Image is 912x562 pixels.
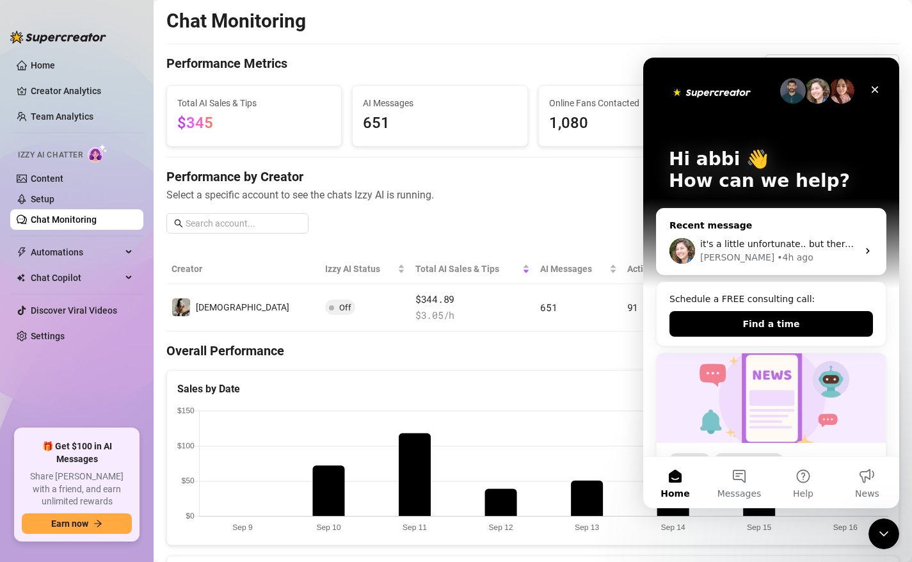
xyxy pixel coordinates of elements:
input: Search account... [186,216,301,230]
h4: Performance Metrics [166,54,287,75]
button: Help [128,399,192,451]
span: Earn now [51,518,88,529]
button: Messages [64,399,128,451]
span: 91 [627,301,638,314]
span: Online Fans Contacted [549,96,703,110]
span: Izzy AI Chatter [18,149,83,161]
h4: Overall Performance [166,342,899,360]
span: 651 [540,301,557,314]
div: • 4h ago [134,193,170,207]
span: Select a specific account to see the chats Izzy AI is running. [166,187,899,203]
iframe: Intercom live chat [643,58,899,508]
img: Chat Copilot [17,273,25,282]
img: Goddess [172,298,190,316]
span: 🎁 Get $100 in AI Messages [22,440,132,465]
span: Chat Copilot [31,268,122,288]
span: Messages [74,431,118,440]
span: Home [17,431,46,440]
a: Discover Viral Videos [31,305,117,316]
div: Improvement [72,396,140,410]
span: arrow-right [93,519,102,528]
span: $ 3.05 /h [415,308,530,323]
span: Last 7 days [772,55,892,74]
span: $345 [177,114,213,132]
span: Total AI Sales & Tips [415,262,520,276]
span: Help [150,431,170,440]
span: Total AI Sales & Tips [177,96,331,110]
span: search [174,219,183,228]
span: Automations [31,242,122,262]
h4: Performance by Creator [166,168,899,186]
span: AI Messages [540,262,606,276]
th: Active Chats [622,254,708,284]
a: Setup [31,194,54,204]
span: News [212,431,236,440]
img: AI Chatter [88,144,108,163]
th: Creator [166,254,320,284]
a: Chat Monitoring [31,214,97,225]
span: Off [339,303,351,312]
div: Izzy just got smarter and safer ✨UpdateImprovement [13,295,243,458]
button: Earn nowarrow-right [22,513,132,534]
a: Home [31,60,55,70]
span: AI Messages [363,96,516,110]
span: $344.89 [415,292,530,307]
div: [PERSON_NAME] [57,193,131,207]
iframe: Intercom live chat [868,518,899,549]
span: 651 [363,111,516,136]
div: Update [26,396,67,410]
th: Total AI Sales & Tips [410,254,535,284]
span: 1,080 [549,111,703,136]
span: Izzy AI Status [325,262,395,276]
a: Creator Analytics [31,81,133,101]
span: Active Chats [627,262,692,276]
span: [DEMOGRAPHIC_DATA] [196,302,289,312]
img: Izzy just got smarter and safer ✨ [13,296,243,385]
h2: Chat Monitoring [166,9,306,33]
button: News [192,399,256,451]
img: logo-BBDzfeDw.svg [10,31,106,44]
button: Find a time [26,253,230,279]
a: Settings [31,331,65,341]
a: Team Analytics [31,111,93,122]
span: thunderbolt [17,247,27,257]
th: AI Messages [535,254,621,284]
span: Share [PERSON_NAME] with a friend, and earn unlimited rewards [22,470,132,508]
a: Content [31,173,63,184]
div: Sales by Date [177,381,888,397]
div: Close [220,20,243,44]
th: Izzy AI Status [320,254,410,284]
div: Schedule a FREE consulting call: [26,235,230,248]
